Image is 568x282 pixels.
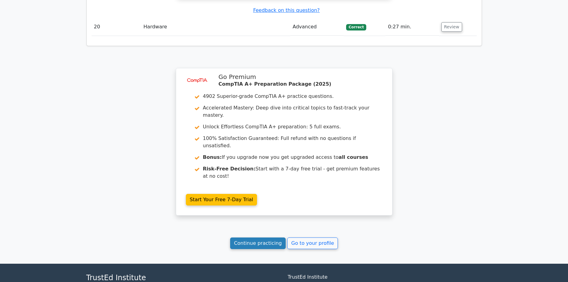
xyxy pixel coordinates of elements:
td: 20 [92,18,141,36]
td: Advanced [290,18,344,36]
a: Start Your Free 7-Day Trial [186,194,257,205]
span: Correct [346,24,366,30]
button: Review [441,22,462,32]
a: Go to your profile [287,237,338,249]
a: Feedback on this question? [253,7,320,13]
a: Continue practicing [230,237,286,249]
td: Hardware [141,18,290,36]
td: 0:27 min. [385,18,439,36]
